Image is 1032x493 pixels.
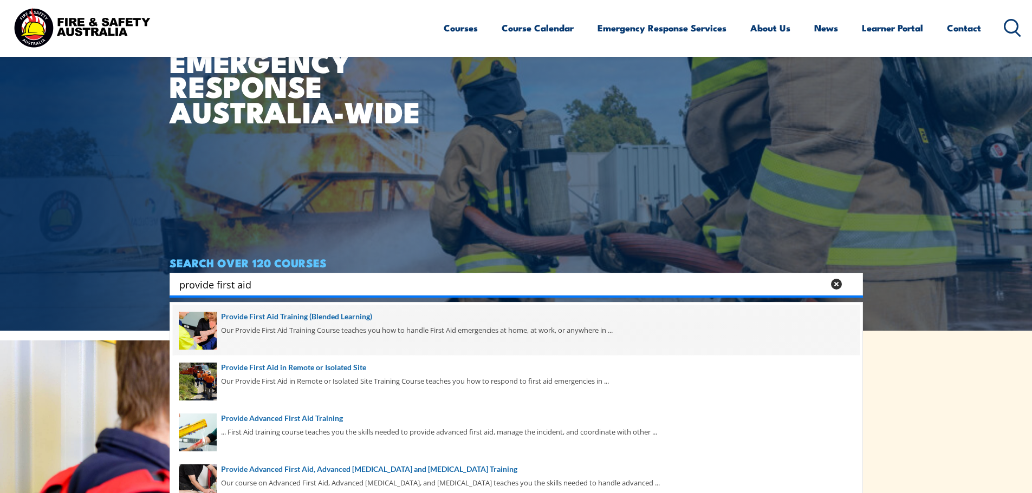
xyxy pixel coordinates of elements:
a: Provide First Aid Training (Blended Learning) [179,311,854,323]
a: Contact [947,14,981,42]
input: Search input [179,276,824,292]
a: About Us [750,14,790,42]
a: Provide First Aid in Remote or Isolated Site [179,361,854,373]
a: News [814,14,838,42]
a: Learner Portal [862,14,923,42]
form: Search form [181,277,826,292]
a: Course Calendar [502,14,574,42]
a: Emergency Response Services [598,14,726,42]
button: Search magnifier button [844,277,859,292]
h4: SEARCH OVER 120 COURSES [170,257,863,268]
a: Provide Advanced First Aid, Advanced [MEDICAL_DATA] and [MEDICAL_DATA] Training [179,463,854,475]
a: Provide Advanced First Aid Training [179,412,854,424]
a: Courses [444,14,478,42]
